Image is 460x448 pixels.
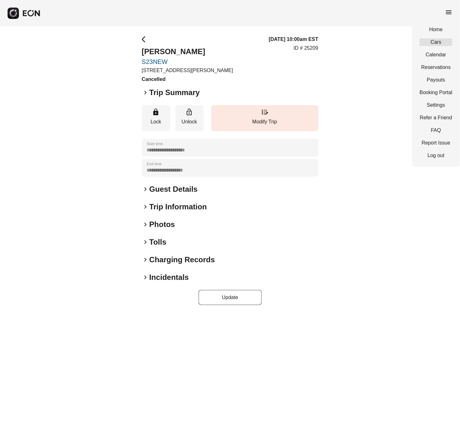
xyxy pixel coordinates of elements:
a: Refer a Friend [420,114,452,122]
p: Unlock [178,118,201,126]
a: Settings [420,101,452,109]
h2: Incidentals [149,272,189,282]
h2: Tolls [149,237,166,247]
h2: Trip Information [149,202,207,212]
h2: Photos [149,219,175,230]
h3: [DATE] 10:00am EST [269,36,318,43]
h2: Guest Details [149,184,198,194]
button: Modify Trip [211,105,318,131]
button: Update [199,290,262,305]
a: Report Issue [420,139,452,147]
a: FAQ [420,127,452,134]
button: Unlock [175,105,204,131]
h2: Trip Summary [149,88,200,98]
a: Reservations [420,64,452,71]
span: arrow_back_ios [142,36,149,43]
a: S23NEW [142,58,233,65]
span: lock_open [186,108,193,116]
span: keyboard_arrow_right [142,256,149,264]
span: keyboard_arrow_right [142,203,149,211]
p: Lock [145,118,167,126]
a: Cars [420,38,452,46]
span: keyboard_arrow_right [142,185,149,193]
span: keyboard_arrow_right [142,274,149,281]
p: ID # 25209 [294,44,318,52]
a: Booking Portal [420,89,452,96]
a: Payouts [420,76,452,84]
h2: [PERSON_NAME] [142,47,233,57]
span: keyboard_arrow_right [142,89,149,96]
span: menu [445,9,452,16]
h2: Charging Records [149,255,215,265]
h3: Cancelled [142,76,233,83]
button: Lock [142,105,170,131]
p: [STREET_ADDRESS][PERSON_NAME] [142,67,233,74]
p: Modify Trip [214,118,315,126]
a: Calendar [420,51,452,59]
span: keyboard_arrow_right [142,221,149,228]
a: Home [420,26,452,33]
span: edit_road [261,108,269,116]
a: Log out [420,152,452,159]
span: lock [152,108,160,116]
span: keyboard_arrow_right [142,238,149,246]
